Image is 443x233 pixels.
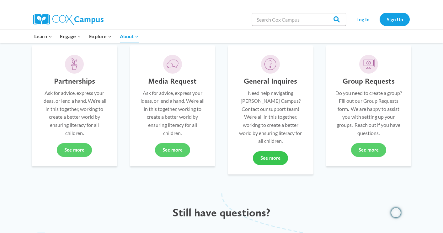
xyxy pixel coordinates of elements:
p: Need help navigating [PERSON_NAME] Campus? Contact our support team! We’re all in this together, ... [237,89,304,145]
img: Cox Campus [33,14,104,25]
h5: Media Request [148,77,197,86]
a: Sign Up [380,13,410,26]
h5: Partnerships [54,77,95,86]
button: Child menu of Learn [30,30,56,43]
a: See more [253,151,288,165]
button: Child menu of Engage [56,30,85,43]
input: Search Cox Campus [252,13,346,26]
nav: Secondary Navigation [349,13,410,26]
p: Ask for advice, express your ideas, or lend a hand. We’re all in this together, working to create... [41,89,108,137]
a: See more [57,143,92,157]
a: See more [155,143,190,157]
button: Child menu of About [116,30,143,43]
span: Still have questions? [173,206,270,219]
h5: General Inquires [244,77,297,86]
button: Child menu of Explore [85,30,116,43]
a: See more [351,143,386,157]
nav: Primary Navigation [30,30,142,43]
p: Do you need to create a group? Fill out our Group Requests form. We are happy to assist you with ... [335,89,402,137]
h5: Group Requests [343,77,395,86]
p: Ask for advice, express your ideas, or lend a hand. We’re all in this together, working to create... [139,89,206,137]
a: Log In [349,13,376,26]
